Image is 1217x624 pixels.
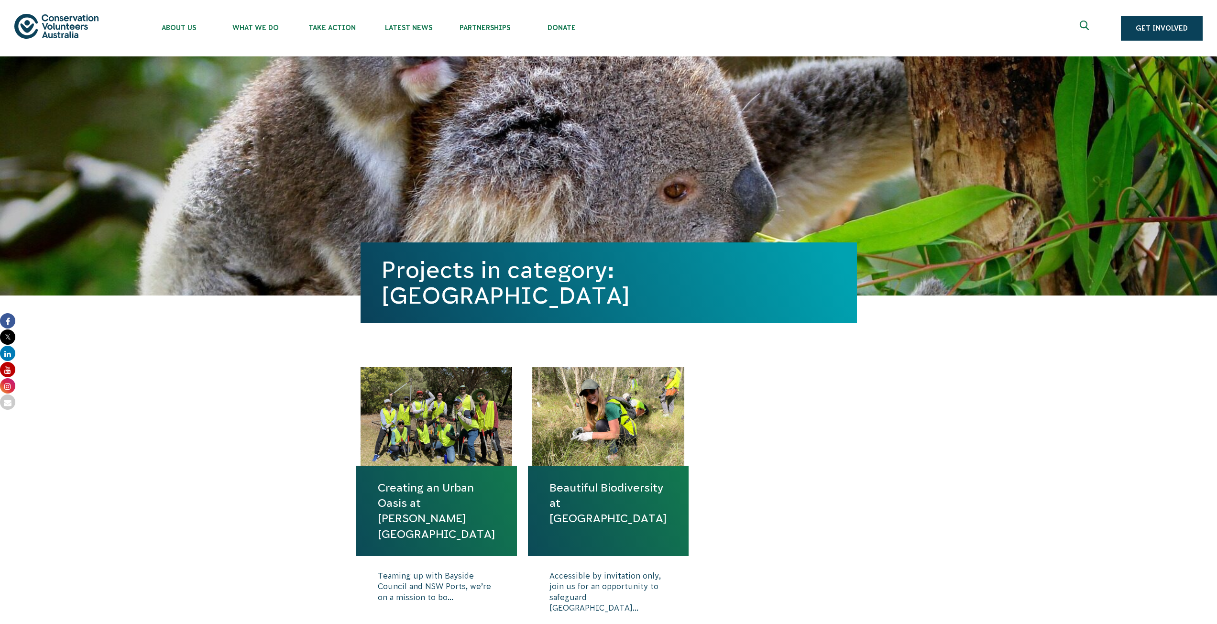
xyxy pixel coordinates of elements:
[1080,21,1092,36] span: Expand search box
[549,570,667,618] p: Accessible by invitation only, join us for an opportunity to safeguard [GEOGRAPHIC_DATA]...
[1074,17,1097,40] button: Expand search box Close search box
[141,24,217,32] span: About Us
[14,14,99,38] img: logo.svg
[382,257,836,308] h1: Projects in category: [GEOGRAPHIC_DATA]
[370,24,447,32] span: Latest News
[378,480,495,542] a: Creating an Urban Oasis at [PERSON_NAME][GEOGRAPHIC_DATA]
[549,480,667,526] a: Beautiful Biodiversity at [GEOGRAPHIC_DATA]
[378,570,495,618] p: Teaming up with Bayside Council and NSW Ports, we’re on a mission to bo...
[523,24,600,32] span: Donate
[294,24,370,32] span: Take Action
[1121,16,1203,41] a: Get Involved
[217,24,294,32] span: What We Do
[447,24,523,32] span: Partnerships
